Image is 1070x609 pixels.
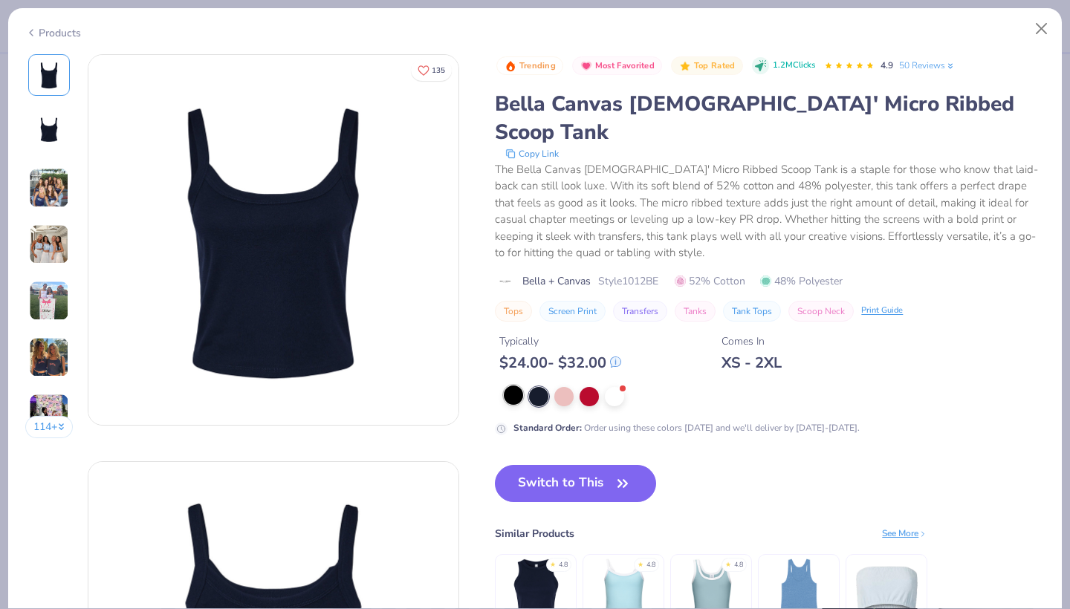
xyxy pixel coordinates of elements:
[539,301,606,322] button: Screen Print
[29,168,69,208] img: User generated content
[646,560,655,570] div: 4.8
[499,333,621,349] div: Typically
[861,304,903,317] div: Print Guide
[505,60,516,72] img: Trending sort
[881,59,893,71] span: 4.9
[495,465,656,502] button: Switch to This
[638,560,643,566] div: ★
[550,560,556,566] div: ★
[694,62,736,70] span: Top Rated
[495,301,532,322] button: Tops
[25,416,74,438] button: 114+
[29,224,69,264] img: User generated content
[613,301,667,322] button: Transfers
[88,55,458,425] img: Front
[31,57,67,93] img: Front
[580,60,592,72] img: Most Favorited sort
[722,354,782,372] div: XS - 2XL
[496,56,563,76] button: Badge Button
[725,560,731,566] div: ★
[572,56,662,76] button: Badge Button
[495,90,1045,146] div: Bella Canvas [DEMOGRAPHIC_DATA]' Micro Ribbed Scoop Tank
[25,25,81,41] div: Products
[29,281,69,321] img: User generated content
[519,62,556,70] span: Trending
[722,333,782,349] div: Comes In
[899,59,956,72] a: 50 Reviews
[31,114,67,149] img: Back
[1028,15,1056,43] button: Close
[411,59,452,81] button: Like
[734,560,743,570] div: 4.8
[760,273,843,289] span: 48% Polyester
[559,560,568,570] div: 4.8
[679,60,691,72] img: Top Rated sort
[882,527,927,540] div: See More
[723,301,781,322] button: Tank Tops
[824,54,875,78] div: 4.9 Stars
[501,146,563,161] button: copy to clipboard
[675,273,745,289] span: 52% Cotton
[513,421,860,434] div: Order using these colors [DATE] and we'll deliver by [DATE]-[DATE].
[788,301,854,322] button: Scoop Neck
[671,56,742,76] button: Badge Button
[432,67,445,74] span: 135
[513,422,582,434] strong: Standard Order :
[598,273,658,289] span: Style 1012BE
[499,354,621,372] div: $ 24.00 - $ 32.00
[773,59,815,72] span: 1.2M Clicks
[29,337,69,377] img: User generated content
[495,161,1045,261] div: The Bella Canvas [DEMOGRAPHIC_DATA]' Micro Ribbed Scoop Tank is a staple for those who know that ...
[595,62,655,70] span: Most Favorited
[675,301,716,322] button: Tanks
[522,273,591,289] span: Bella + Canvas
[495,526,574,541] div: Similar Products
[29,394,69,434] img: User generated content
[495,276,515,287] img: brand logo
